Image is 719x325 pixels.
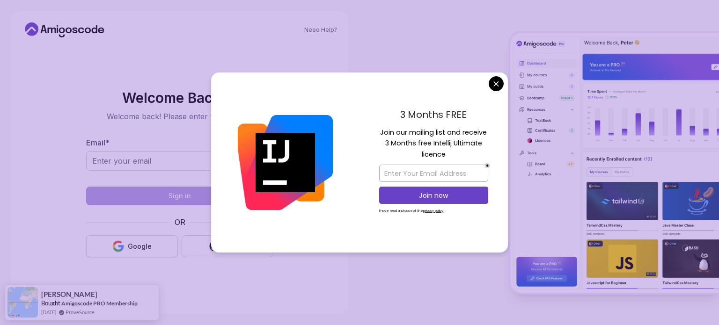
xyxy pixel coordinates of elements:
a: Need Help? [304,26,337,34]
div: Sign in [169,191,191,201]
input: Enter your email [86,151,273,171]
div: Google [128,242,152,251]
a: ProveSource [66,308,95,316]
img: provesource social proof notification image [7,287,38,318]
button: Sign in [86,187,273,205]
p: OR [175,217,185,228]
button: Google [86,235,178,257]
span: [PERSON_NAME] [41,290,97,298]
button: Github [182,235,273,257]
p: Welcome back! Please enter your details. [86,111,273,122]
span: Bought [41,299,60,307]
label: Email * [86,138,110,147]
span: [DATE] [41,308,56,316]
img: Amigoscode Dashboard [510,33,719,293]
a: Amigoscode PRO Membership [61,300,138,307]
a: Home link [22,22,107,37]
h2: Welcome Back [86,90,273,105]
